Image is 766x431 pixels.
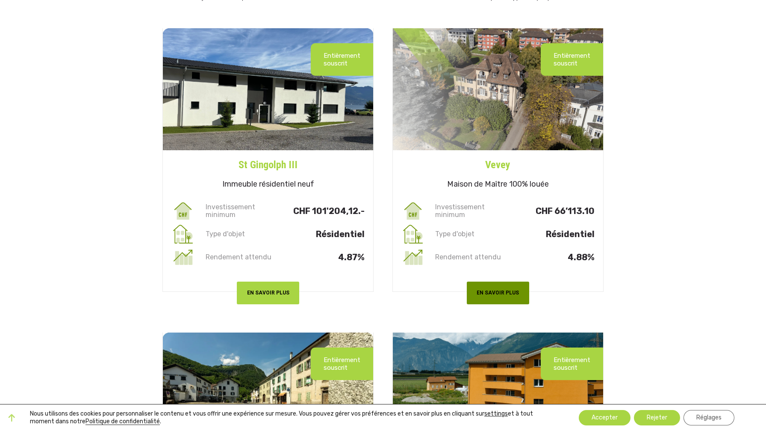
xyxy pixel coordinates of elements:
[514,253,594,261] p: 4.88%
[204,253,284,261] p: Rendement attendu
[393,172,603,199] h5: Maison de Maître 100% louée
[579,410,630,425] button: Accepter
[401,246,424,269] img: rendement
[467,282,529,304] button: EN SAVOIR PLUS
[171,199,194,223] img: invest_min
[634,410,680,425] button: Rejeter
[284,207,365,215] p: CHF 101'204,12.-
[284,253,365,261] p: 4.87%
[171,223,194,246] img: type
[163,172,373,199] h5: Immeuble résidentiel neuf
[554,356,590,372] p: Entièrement souscrit
[554,52,590,67] p: Entièrement souscrit
[324,52,360,67] p: Entièrement souscrit
[204,230,284,238] p: Type d'objet
[284,230,365,238] p: Résidentiel
[484,410,508,418] button: settings
[163,150,373,172] a: St Gingolph III
[467,273,529,284] a: EN SAVOIR PLUS
[433,203,514,219] p: Investissement minimum
[204,203,284,219] p: Investissement minimum
[401,199,424,223] img: invest_min
[684,410,734,425] button: Réglages
[85,418,160,425] a: Politique de confidentialité
[30,410,554,425] p: Nous utilisons des cookies pour personnaliser le contenu et vous offrir une expérience sur mesure...
[237,273,299,284] a: EN SAVOIR PLUS
[237,282,299,304] button: EN SAVOIR PLUS
[514,207,594,215] p: CHF 66’113.10
[324,356,360,372] p: Entièrement souscrit
[171,246,194,269] img: rendement
[393,150,603,172] a: Vevey
[433,230,514,238] p: Type d'objet
[163,28,373,150] img: st-gin-iii
[433,253,514,261] p: Rendement attendu
[514,230,594,238] p: Résidentiel
[401,223,424,246] img: type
